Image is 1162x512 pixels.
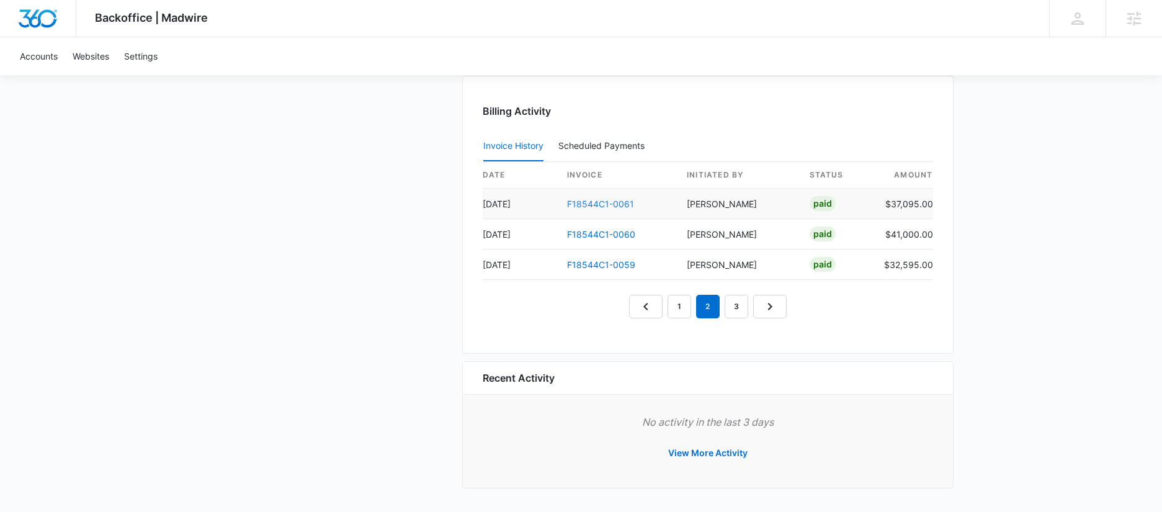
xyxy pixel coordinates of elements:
a: F18544C1-0060 [567,229,635,240]
td: [DATE] [483,219,557,249]
td: [PERSON_NAME] [677,249,800,280]
a: Previous Page [629,295,663,318]
td: [PERSON_NAME] [677,219,800,249]
a: F18544C1-0061 [567,199,634,209]
td: $37,095.00 [874,189,933,219]
a: Settings [117,37,165,75]
td: $32,595.00 [874,249,933,280]
a: F18544C1-0059 [567,259,635,270]
th: status [800,162,874,189]
a: Websites [65,37,117,75]
div: Scheduled Payments [558,141,650,150]
div: Paid [810,196,836,211]
div: Paid [810,227,836,241]
em: 2 [696,295,720,318]
a: Accounts [12,37,65,75]
a: Next Page [753,295,787,318]
th: invoice [557,162,677,189]
a: Page 3 [725,295,748,318]
td: [PERSON_NAME] [677,189,800,219]
button: View More Activity [656,438,760,468]
h3: Billing Activity [483,104,933,119]
nav: Pagination [629,295,787,318]
span: Backoffice | Madwire [95,11,208,24]
td: [DATE] [483,189,557,219]
th: amount [874,162,933,189]
td: $41,000.00 [874,219,933,249]
th: date [483,162,557,189]
p: No activity in the last 3 days [483,415,933,429]
th: Initiated By [677,162,800,189]
div: Paid [810,257,836,272]
h6: Recent Activity [483,371,555,385]
td: [DATE] [483,249,557,280]
button: Invoice History [483,132,543,161]
a: Page 1 [668,295,691,318]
